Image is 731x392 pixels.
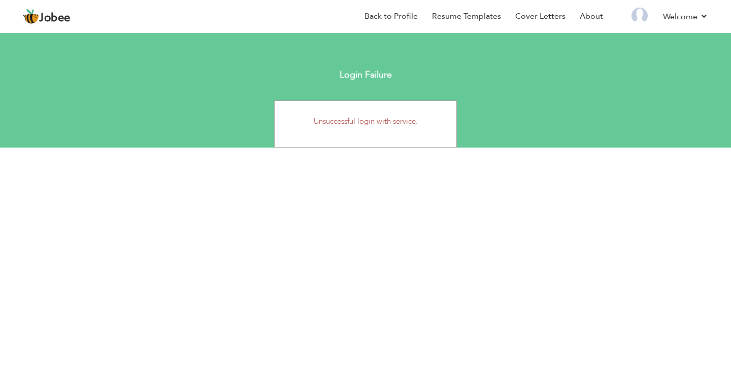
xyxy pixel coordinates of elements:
a: About [580,11,603,22]
a: Resume Templates [432,11,501,22]
p: Unsuccessful login with service. [282,116,449,127]
strong: Login Failure [340,68,392,81]
a: Back to Profile [364,11,418,22]
img: jobee.io [23,9,39,25]
a: Welcome [663,11,708,23]
img: Profile Img [632,8,648,24]
span: Jobee [39,13,71,24]
a: Cover Letters [515,11,566,22]
a: Jobee [23,9,71,25]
